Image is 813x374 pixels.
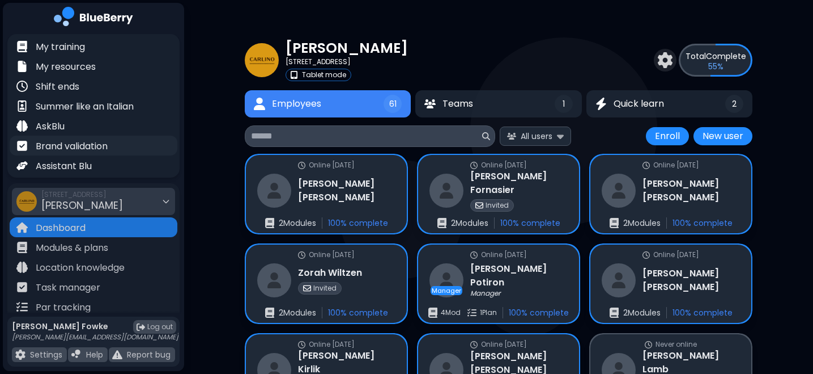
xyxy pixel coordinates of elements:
p: Online [DATE] [481,161,527,170]
p: Online [DATE] [653,250,699,259]
h3: [PERSON_NAME] [PERSON_NAME] [298,177,395,204]
img: enrollments [265,218,274,228]
p: 100 % complete [672,218,733,228]
span: Log out [147,322,173,331]
img: All users [507,133,516,140]
img: restaurant [602,263,636,297]
img: online status [642,251,650,259]
img: online status [645,341,652,348]
img: file icon [15,350,25,360]
span: [PERSON_NAME] [41,198,123,212]
a: online statusOnline [DATE]restaurant[PERSON_NAME] [PERSON_NAME]enrollments2Modules100% complete [245,154,408,234]
span: 1 [563,99,565,109]
img: online status [470,251,478,259]
img: company thumbnail [16,191,37,212]
button: All users [500,127,571,145]
img: company logo [54,7,133,30]
button: Enroll [646,127,689,145]
img: file icon [16,140,28,152]
a: online statusOnline [DATE]restaurant[PERSON_NAME] [PERSON_NAME]enrollments2Modules100% complete [589,243,752,324]
img: search icon [482,132,490,140]
p: 2 Module s [279,218,316,228]
img: enrollments [265,308,274,318]
p: Summer like an Italian [36,100,134,114]
p: Settings [30,350,62,360]
span: 2 [732,99,737,109]
img: file icon [16,222,28,233]
p: Complete [686,51,746,61]
p: Dashboard [36,221,86,235]
img: online status [298,162,305,169]
img: restaurant [257,174,291,208]
img: online status [642,162,650,169]
span: Teams [442,97,473,111]
p: Modules & plans [36,241,108,255]
img: logout [137,323,145,331]
img: online status [470,162,478,169]
p: Location knowledge [36,261,125,275]
span: Total [686,51,706,62]
p: Task manager [36,281,100,295]
button: TeamsTeams1 [415,90,581,117]
p: Online [DATE] [481,250,527,259]
p: [STREET_ADDRESS] [286,57,351,66]
img: file icon [16,242,28,253]
p: 2 Module s [451,218,488,228]
p: Shift ends [36,80,79,94]
p: 100 % complete [328,308,388,318]
p: 2 Module s [623,308,661,318]
p: My training [36,40,85,54]
p: 100 % complete [328,218,388,228]
h3: [PERSON_NAME] [PERSON_NAME] [642,177,740,204]
p: 4 Mod [441,308,461,317]
p: 100 % complete [500,218,560,228]
img: invited [303,284,311,292]
img: online status [298,251,305,259]
img: enrollments [610,308,619,318]
img: file icon [71,350,82,360]
p: [PERSON_NAME][EMAIL_ADDRESS][DOMAIN_NAME] [12,333,178,342]
p: Assistant Blu [36,159,92,173]
h3: Zorah Wiltzen [298,266,362,280]
p: Online [DATE] [653,161,699,170]
p: Help [86,350,103,360]
img: invited [475,201,483,209]
p: Invited [313,284,337,293]
p: 2 Module s [279,308,316,318]
img: Teams [424,99,436,108]
a: tabletTablet mode [286,69,408,81]
a: online statusOnline [DATE]restaurantZorah WiltzeninvitedInvitedenrollments2Modules100% complete [245,243,408,324]
img: tablet [291,71,297,79]
img: restaurant [257,263,291,297]
img: Employees [254,98,265,111]
p: Tablet mode [302,70,346,79]
h3: [PERSON_NAME] Fornasier [470,170,568,197]
img: file icon [16,41,28,52]
p: Online [DATE] [309,161,355,170]
img: online status [298,341,305,348]
p: [PERSON_NAME] Fowke [12,321,178,331]
p: Manager [432,287,461,294]
a: online statusOnline [DATE]restaurantManager[PERSON_NAME] PotironManagermodules4Modtraining plans1... [417,243,580,324]
p: AskBlu [36,120,65,133]
p: [PERSON_NAME] [286,39,408,57]
img: training plans [467,308,476,317]
img: file icon [16,160,28,171]
p: Online [DATE] [309,250,355,259]
img: file icon [16,120,28,132]
button: Quick learnQuick learn2 [586,90,752,117]
p: Never online [655,340,697,349]
span: All users [521,131,552,141]
img: restaurant [602,174,636,208]
img: file icon [16,262,28,273]
img: Quick learn [595,98,607,111]
img: modules [428,308,437,318]
p: Online [DATE] [309,340,355,349]
img: file icon [16,301,28,313]
span: 61 [389,99,397,109]
img: settings [657,52,673,68]
span: Quick learn [614,97,664,111]
button: EmployeesEmployees61 [245,90,411,117]
img: file icon [16,100,28,112]
img: file icon [112,350,122,360]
